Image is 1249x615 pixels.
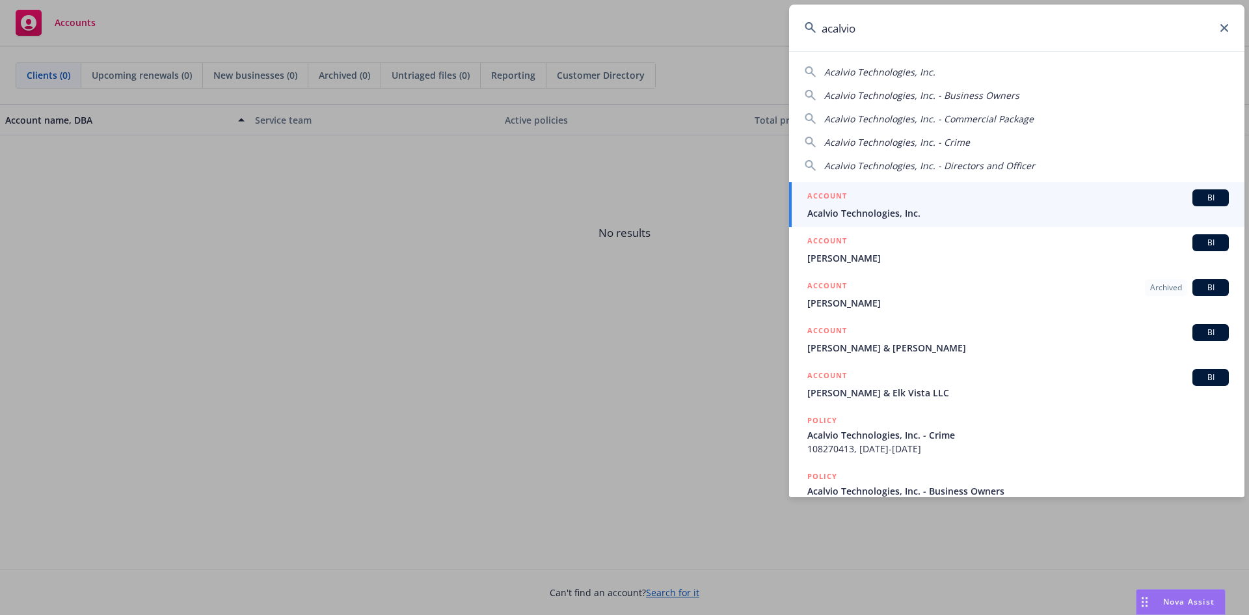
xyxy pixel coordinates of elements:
span: Nova Assist [1163,596,1215,607]
button: Nova Assist [1136,589,1226,615]
span: Acalvio Technologies, Inc. - Business Owners [807,484,1229,498]
span: Acalvio Technologies, Inc. - Crime [807,428,1229,442]
h5: POLICY [807,414,837,427]
span: Acalvio Technologies, Inc. [807,206,1229,220]
a: POLICYAcalvio Technologies, Inc. - Business Owners [789,463,1244,519]
span: BI [1198,372,1224,383]
a: ACCOUNTBI[PERSON_NAME] [789,227,1244,272]
span: BI [1198,327,1224,338]
h5: ACCOUNT [807,324,847,340]
span: [PERSON_NAME] & Elk Vista LLC [807,386,1229,400]
span: [PERSON_NAME] [807,251,1229,265]
a: ACCOUNTBI[PERSON_NAME] & Elk Vista LLC [789,362,1244,407]
span: [PERSON_NAME] [807,296,1229,310]
a: ACCOUNTBI[PERSON_NAME] & [PERSON_NAME] [789,317,1244,362]
span: [PERSON_NAME] & [PERSON_NAME] [807,341,1229,355]
input: Search... [789,5,1244,51]
a: ACCOUNTArchivedBI[PERSON_NAME] [789,272,1244,317]
h5: ACCOUNT [807,189,847,205]
a: ACCOUNTBIAcalvio Technologies, Inc. [789,182,1244,227]
span: Acalvio Technologies, Inc. - Commercial Package [824,113,1034,125]
h5: ACCOUNT [807,369,847,385]
div: Drag to move [1136,590,1153,614]
span: Acalvio Technologies, Inc. - Crime [824,136,970,148]
a: POLICYAcalvio Technologies, Inc. - Crime108270413, [DATE]-[DATE] [789,407,1244,463]
span: Acalvio Technologies, Inc. [824,66,935,78]
span: Acalvio Technologies, Inc. - Directors and Officer [824,159,1035,172]
span: 108270413, [DATE]-[DATE] [807,442,1229,456]
span: BI [1198,192,1224,204]
h5: ACCOUNT [807,234,847,250]
span: BI [1198,237,1224,249]
h5: ACCOUNT [807,279,847,295]
span: Archived [1150,282,1182,294]
h5: POLICY [807,470,837,483]
span: Acalvio Technologies, Inc. - Business Owners [824,89,1019,102]
span: BI [1198,282,1224,294]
